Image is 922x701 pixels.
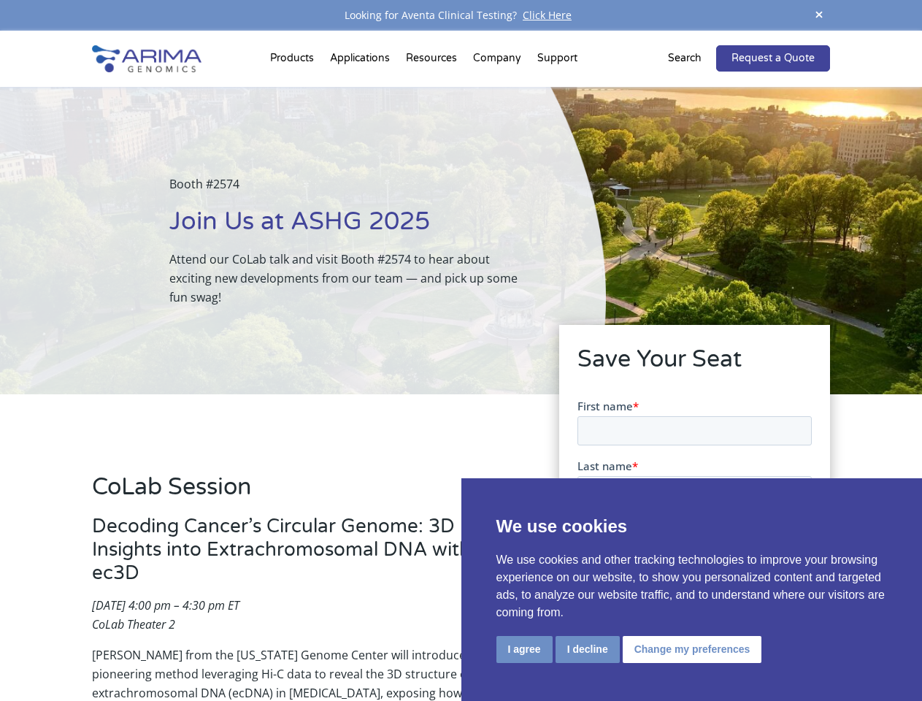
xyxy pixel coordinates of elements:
h3: Decoding Cancer’s Circular Genome: 3D Insights into Extrachromosomal DNA with ec3D [92,515,518,596]
h1: Join Us at ASHG 2025 [169,205,532,250]
h2: CoLab Session [92,471,518,515]
h2: Save Your Seat [577,343,812,387]
p: We use cookies and other tracking technologies to improve your browsing experience on our website... [496,551,888,621]
div: Looking for Aventa Clinical Testing? [92,6,829,25]
p: We use cookies [496,513,888,540]
p: Search [668,49,702,68]
img: Arima-Genomics-logo [92,45,201,72]
p: Booth #2574 [169,175,532,205]
button: I decline [556,636,620,663]
em: CoLab Theater 2 [92,616,175,632]
a: Request a Quote [716,45,830,72]
p: Attend our CoLab talk and visit Booth #2574 to hear about exciting new developments from our team... [169,250,532,307]
a: Click Here [517,8,577,22]
button: I agree [496,636,553,663]
button: Change my preferences [623,636,762,663]
em: [DATE] 4:00 pm – 4:30 pm ET [92,597,239,613]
